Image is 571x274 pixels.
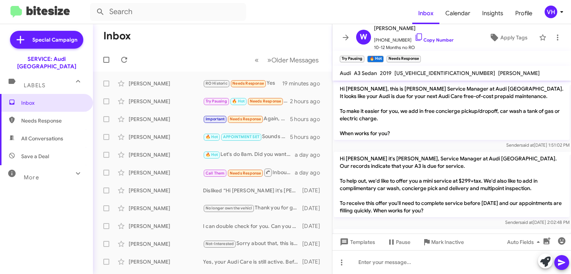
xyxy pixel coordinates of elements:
[32,36,77,43] span: Special Campaign
[232,99,245,104] span: 🔥 Hot
[129,169,203,176] div: [PERSON_NAME]
[250,99,281,104] span: Needs Response
[129,240,203,248] div: [PERSON_NAME]
[230,171,261,176] span: Needs Response
[206,152,218,157] span: 🔥 Hot
[103,30,131,42] h1: Inbox
[439,3,476,24] a: Calendar
[302,258,326,265] div: [DATE]
[129,98,203,105] div: [PERSON_NAME]
[21,99,84,107] span: Inbox
[21,153,49,160] span: Save a Deal
[302,240,326,248] div: [DATE]
[520,219,533,225] span: said at
[10,31,83,49] a: Special Campaign
[21,135,63,142] span: All Conversations
[203,133,290,141] div: Sounds good, we'll see you [DATE]. Have a great weekend!
[232,81,264,86] span: Needs Response
[203,187,302,194] div: Disliked “Hi [PERSON_NAME] it's [PERSON_NAME] at [GEOGRAPHIC_DATA]. I just wanted to check back i...
[394,70,495,76] span: [US_VEHICLE_IDENTIFICATION_NUMBER]
[206,241,234,246] span: Not-Interested
[223,134,259,139] span: APPOINTMENT SET
[203,150,295,159] div: Let's do 8am. Did you want to do only the oil change or the full service? Our records show you ar...
[506,142,570,148] span: Sender [DATE] 1:51:02 PM
[332,235,381,249] button: Templates
[206,171,225,176] span: Call Them
[255,55,259,65] span: «
[267,55,271,65] span: »
[203,115,290,123] div: Again, this is just an area I'm passionate about. I worked at Google for many years where we were...
[206,134,218,139] span: 🔥 Hot
[203,222,302,230] div: I can double check for you. Can you please provide your current mileage or an estimate of it?
[431,235,464,249] span: Mark Inactive
[203,204,302,212] div: Thank you for getting back to me. I will update my records.
[380,70,391,76] span: 2019
[505,219,570,225] span: Sender [DATE] 2:02:48 PM
[354,70,377,76] span: A3 Sedan
[129,205,203,212] div: [PERSON_NAME]
[507,235,543,249] span: Auto Fields
[206,117,225,121] span: Important
[129,151,203,159] div: [PERSON_NAME]
[481,31,535,44] button: Apply Tags
[206,81,228,86] span: RO Historic
[416,235,470,249] button: Mark Inactive
[129,187,203,194] div: [PERSON_NAME]
[129,222,203,230] div: [PERSON_NAME]
[206,99,227,104] span: Try Pausing
[521,142,534,148] span: said at
[21,117,84,124] span: Needs Response
[251,52,323,68] nav: Page navigation example
[374,44,454,51] span: 10-12 Months no RO
[129,258,203,265] div: [PERSON_NAME]
[302,187,326,194] div: [DATE]
[290,115,326,123] div: 5 hours ago
[367,56,383,62] small: 🔥 Hot
[374,33,454,44] span: [PHONE_NUMBER]
[24,174,39,181] span: More
[414,37,454,43] a: Copy Number
[203,258,302,265] div: Yes, your Audi Care is still active. Before 52,000 or [DATE]. You did your 20k service last year ...
[500,31,528,44] span: Apply Tags
[545,6,557,18] div: VH
[387,56,421,62] small: Needs Response
[24,82,45,89] span: Labels
[340,70,351,76] span: Audi
[290,133,326,141] div: 5 hours ago
[374,24,454,33] span: [PERSON_NAME]
[203,97,290,105] div: One more question. What is the cost for the 80k service? Thank you.
[338,235,375,249] span: Templates
[263,52,323,68] button: Next
[334,82,570,140] p: Hi [PERSON_NAME], this is [PERSON_NAME] Service Manager at Audi [GEOGRAPHIC_DATA]. It looks like ...
[290,98,326,105] div: 2 hours ago
[476,3,509,24] a: Insights
[271,56,319,64] span: Older Messages
[230,117,261,121] span: Needs Response
[295,151,326,159] div: a day ago
[250,52,263,68] button: Previous
[360,31,367,43] span: W
[381,235,416,249] button: Pause
[295,169,326,176] div: a day ago
[203,79,282,88] div: Yes
[334,152,570,217] p: Hi [PERSON_NAME] it's [PERSON_NAME], Service Manager at Audi [GEOGRAPHIC_DATA]. Our records indic...
[412,3,439,24] a: Inbox
[538,6,563,18] button: VH
[206,206,252,211] span: No longer own the vehicl
[509,3,538,24] a: Profile
[282,80,326,87] div: 19 minutes ago
[129,133,203,141] div: [PERSON_NAME]
[203,239,302,248] div: Sorry about that, this is an automated system. I do see you were here not long ago. Have a great ...
[302,205,326,212] div: [DATE]
[340,56,364,62] small: Try Pausing
[302,222,326,230] div: [DATE]
[396,235,410,249] span: Pause
[203,168,295,177] div: Inbound Call
[129,80,203,87] div: [PERSON_NAME]
[129,115,203,123] div: [PERSON_NAME]
[501,235,549,249] button: Auto Fields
